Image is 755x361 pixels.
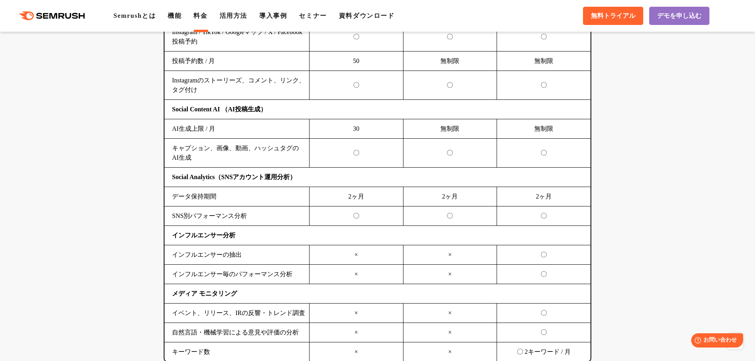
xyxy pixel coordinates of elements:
[310,265,403,284] td: ×
[497,323,591,342] td: 〇
[649,7,709,25] a: デモを申し込む
[310,187,403,206] td: 2ヶ月
[403,304,497,323] td: ×
[299,12,327,19] a: セミナー
[310,71,403,100] td: 〇
[193,12,207,19] a: 料金
[403,52,497,71] td: 無制限
[403,23,497,52] td: 〇
[164,323,310,342] td: 自然言語・機械学習による意見や評価の分析
[164,265,310,284] td: インフルエンサー毎のパフォーマンス分析
[497,304,591,323] td: 〇
[164,245,310,265] td: インフルエンサーの抽出
[164,304,310,323] td: イベント、リリース、IRの反響・トレンド調査
[164,187,310,206] td: データ保持期間
[497,139,591,168] td: 〇
[310,304,403,323] td: ×
[172,232,235,239] b: インフルエンサー分析
[497,245,591,265] td: 〇
[220,12,247,19] a: 活用方法
[403,206,497,226] td: 〇
[310,206,403,226] td: 〇
[657,12,701,20] span: デモを申し込む
[113,12,156,19] a: Semrushとは
[310,23,403,52] td: 〇
[164,52,310,71] td: 投稿予約数 / 月
[164,139,310,168] td: キャプション、画像、動画、ハッシュタグのAI生成
[310,323,403,342] td: ×
[497,265,591,284] td: 〇
[403,71,497,100] td: 〇
[497,23,591,52] td: 〇
[403,245,497,265] td: ×
[403,323,497,342] td: ×
[339,12,395,19] a: 資料ダウンロード
[684,330,746,352] iframe: Help widget launcher
[497,119,591,139] td: 無制限
[310,245,403,265] td: ×
[168,12,182,19] a: 機能
[310,139,403,168] td: 〇
[497,187,591,206] td: 2ヶ月
[172,106,267,113] b: Social Content AI （AI投稿生成）
[310,52,403,71] td: 50
[403,187,497,206] td: 2ヶ月
[497,52,591,71] td: 無制限
[164,23,310,52] td: Instagram / TikTok / Googleマップ / X / Facebook 投稿予約
[403,265,497,284] td: ×
[403,119,497,139] td: 無制限
[591,12,635,20] span: 無料トライアル
[164,206,310,226] td: SNS別パフォーマンス分析
[172,290,237,297] b: メディア モニタリング
[583,7,643,25] a: 無料トライアル
[497,71,591,100] td: 〇
[403,139,497,168] td: 〇
[172,174,296,180] b: Social Analytics（SNSアカウント運用分析）
[497,206,591,226] td: 〇
[259,12,287,19] a: 導入事例
[164,71,310,100] td: Instagramのストーリーズ、コメント、リンク、タグ付け
[164,119,310,139] td: AI生成上限 / 月
[310,119,403,139] td: 30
